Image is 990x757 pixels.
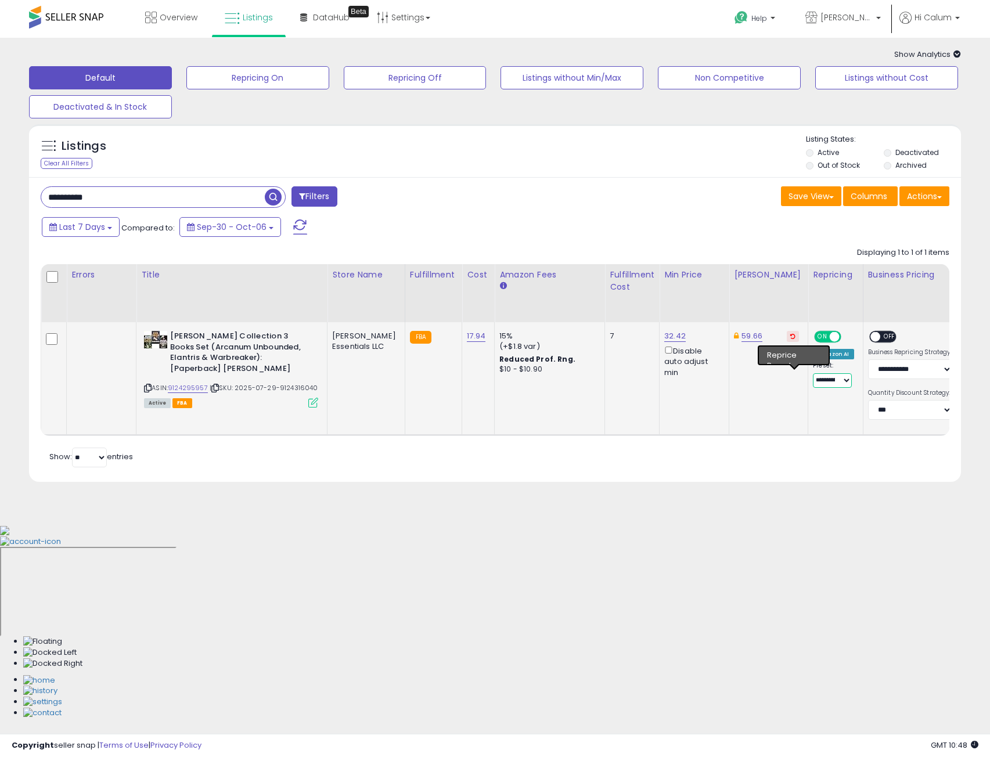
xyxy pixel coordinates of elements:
button: Actions [899,186,949,206]
a: Hi Calum [899,12,960,38]
h5: Listings [62,138,106,154]
span: [PERSON_NAME] Essentials LLC [820,12,873,23]
button: Deactivated & In Stock [29,95,172,118]
button: Filters [291,186,337,207]
div: Amazon Fees [499,269,600,281]
a: 17.94 [467,330,485,342]
button: Repricing Off [344,66,487,89]
div: Fulfillment Cost [610,269,654,293]
span: OFF [880,332,899,342]
button: Default [29,66,172,89]
img: Docked Left [23,647,77,658]
img: Home [23,675,55,686]
b: Reduced Prof. Rng. [499,354,575,364]
span: Help [751,13,767,23]
div: Clear All Filters [41,158,92,169]
p: Listing States: [806,134,961,145]
span: Columns [851,190,887,202]
div: Displaying 1 to 1 of 1 items [857,247,949,258]
button: Listings without Cost [815,66,958,89]
small: Amazon Fees. [499,281,506,291]
i: Get Help [734,10,748,25]
div: (+$1.8 var) [499,341,596,352]
button: Non Competitive [658,66,801,89]
span: DataHub [313,12,350,23]
div: Disable auto adjust min [664,344,720,378]
span: Listings [243,12,273,23]
div: Cost [467,269,489,281]
span: | SKU: 2025-07-29-9124316040 [210,383,318,392]
span: Show: entries [49,451,133,462]
span: All listings currently available for purchase on Amazon [144,398,171,408]
div: Min Price [664,269,724,281]
div: Errors [71,269,131,281]
div: 7 [610,331,650,341]
span: ON [815,332,830,342]
button: Last 7 Days [42,217,120,237]
div: Title [141,269,322,281]
span: Sep-30 - Oct-06 [197,221,267,233]
div: Tooltip anchor [348,6,369,17]
span: Overview [160,12,197,23]
span: FBA [172,398,192,408]
label: Archived [895,160,927,170]
img: History [23,686,57,697]
span: Show Analytics [894,49,961,60]
span: OFF [840,332,858,342]
div: 15% [499,331,596,341]
a: Help [725,2,787,38]
button: Columns [843,186,898,206]
a: 59.66 [741,330,762,342]
img: Floating [23,636,62,647]
span: Last 7 Days [59,221,105,233]
div: ASIN: [144,331,318,406]
img: Docked Right [23,658,82,669]
img: Settings [23,697,62,708]
span: Compared to: [121,222,175,233]
label: Out of Stock [818,160,860,170]
label: Quantity Discount Strategy: [868,389,952,397]
button: Listings without Min/Max [501,66,643,89]
label: Business Repricing Strategy: [868,348,952,356]
img: Contact [23,708,62,719]
button: Sep-30 - Oct-06 [179,217,281,237]
div: Repricing [813,269,858,281]
small: FBA [410,331,431,344]
div: Fulfillment [410,269,457,281]
div: [PERSON_NAME] Essentials LLC [332,331,396,352]
div: Business Pricing [868,269,986,281]
button: Repricing On [186,66,329,89]
div: Amazon AI [813,349,854,359]
b: [PERSON_NAME] Collection 3 Books Set (Arcanum Unbounded, Elantris & Warbreaker): [Paperback] [PER... [170,331,311,377]
label: Deactivated [895,147,939,157]
div: Store Name [332,269,400,281]
a: 9124295957 [168,383,208,393]
label: Active [818,147,839,157]
div: [PERSON_NAME] [734,269,803,281]
div: $10 - $10.90 [499,365,596,374]
img: 51gE11aIuuL._SL40_.jpg [144,331,167,348]
div: Preset: [813,362,854,388]
a: 32.42 [664,330,686,342]
button: Save View [781,186,841,206]
span: Hi Calum [915,12,952,23]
